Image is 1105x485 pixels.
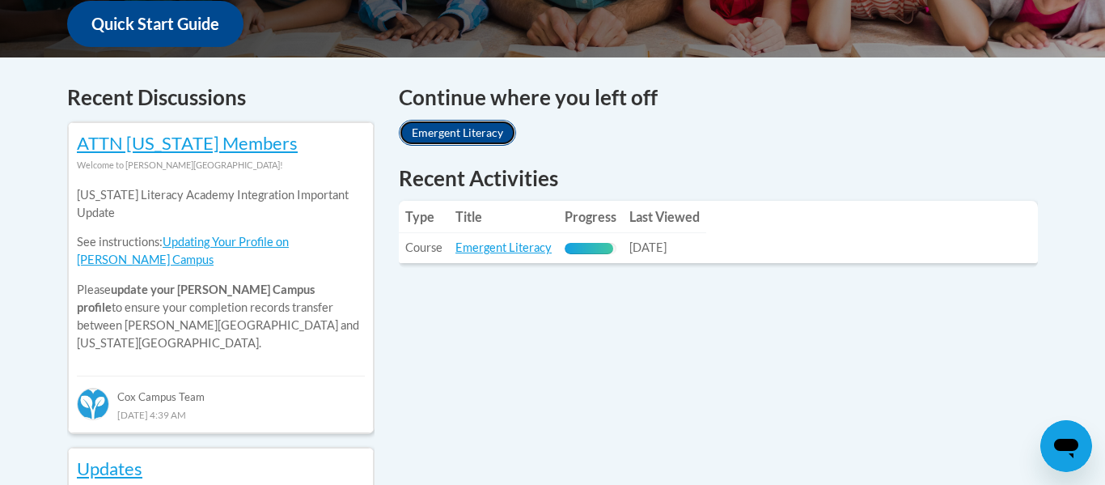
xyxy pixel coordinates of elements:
[77,283,315,314] b: update your [PERSON_NAME] Campus profile
[623,201,706,233] th: Last Viewed
[1040,420,1092,472] iframe: Button to launch messaging window
[77,457,142,479] a: Updates
[77,132,298,154] a: ATTN [US_STATE] Members
[67,82,375,113] h4: Recent Discussions
[449,201,558,233] th: Title
[77,388,109,420] img: Cox Campus Team
[399,82,1038,113] h4: Continue where you left off
[399,164,1038,193] h1: Recent Activities
[455,240,552,254] a: Emergent Literacy
[405,240,442,254] span: Course
[399,201,449,233] th: Type
[77,233,365,269] p: See instructions:
[77,156,365,174] div: Welcome to [PERSON_NAME][GEOGRAPHIC_DATA]!
[558,201,623,233] th: Progress
[77,174,365,364] div: Please to ensure your completion records transfer between [PERSON_NAME][GEOGRAPHIC_DATA] and [US_...
[77,406,365,423] div: [DATE] 4:39 AM
[77,186,365,222] p: [US_STATE] Literacy Academy Integration Important Update
[629,240,667,254] span: [DATE]
[67,1,243,47] a: Quick Start Guide
[565,243,613,254] div: Progress, %
[399,120,516,146] a: Emergent Literacy
[77,376,365,405] div: Cox Campus Team
[77,235,289,266] a: Updating Your Profile on [PERSON_NAME] Campus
